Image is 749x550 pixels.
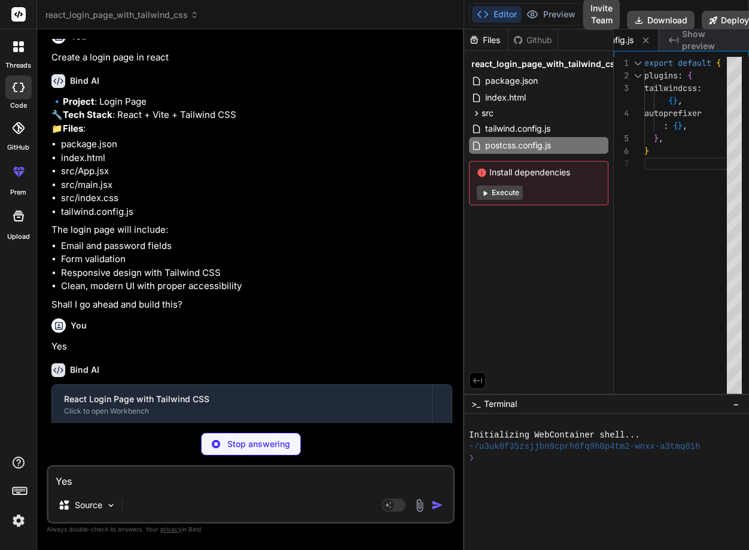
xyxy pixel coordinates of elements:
strong: Files [63,123,83,134]
h6: You [71,320,87,332]
span: : [678,70,683,81]
img: icon [431,499,443,511]
h6: Bind AI [70,364,99,376]
div: React Login Page with Tailwind CSS [64,393,420,405]
label: threads [5,60,31,71]
span: : [697,83,702,93]
span: { [687,70,692,81]
span: , [659,133,663,144]
span: : [663,120,668,131]
span: privacy [160,525,182,533]
h6: Bind AI [70,75,99,87]
span: , [678,95,683,106]
div: 1 [614,57,629,69]
span: Install dependencies [477,166,601,178]
div: 2 [614,69,629,82]
label: GitHub [7,142,29,153]
li: Email and password fields [61,239,452,253]
li: Form validation [61,253,452,266]
img: attachment [413,499,427,512]
p: Shall I go ahead and build this? [51,298,452,312]
span: } [644,145,649,156]
button: Editor [472,6,522,23]
div: Click to collapse the range. [630,69,646,82]
span: react_login_page_with_tailwind_css [471,58,620,70]
span: Initializing WebContainer shell... [469,430,640,441]
button: Download [627,11,695,30]
div: Github [509,34,558,46]
p: Source [75,499,102,511]
span: default [678,57,711,68]
span: ~/u3uk0f35zsjjbn9cprh6fq9h0p4tm2-wnxx-a3tmq81h [469,441,700,452]
li: src/index.css [61,192,452,205]
label: code [10,101,27,111]
img: settings [8,511,29,531]
div: 4 [614,107,629,120]
span: { [668,95,673,106]
span: export [644,57,673,68]
div: 3 [614,82,629,95]
label: prem [10,187,26,197]
strong: Tech Stack [63,109,112,120]
li: Responsive design with Tailwind CSS [61,266,452,280]
span: Terminal [484,398,517,410]
span: , [683,120,687,131]
div: Files [464,34,508,46]
span: tailwind.config.js [484,121,552,136]
span: } [678,120,683,131]
label: Upload [7,232,30,242]
li: Clean, modern UI with proper accessibility [61,279,452,293]
span: − [733,398,739,410]
li: index.html [61,151,452,165]
button: Preview [522,6,580,23]
div: 7 [614,157,629,170]
div: Click to open Workbench [64,406,420,416]
span: { [673,120,678,131]
p: Create a login page in react [51,51,452,65]
span: ❯ [469,452,474,464]
li: tailwind.config.js [61,205,452,219]
span: src [482,107,494,119]
span: postcss.config.js [484,138,552,153]
span: >_ [471,398,480,410]
p: Always double-check its answers. Your in Bind [47,524,455,535]
span: react_login_page_with_tailwind_css [45,9,199,21]
div: 5 [614,132,629,145]
span: { [716,57,721,68]
button: React Login Page with Tailwind CSSClick to open Workbench [52,385,432,424]
span: Show preview [682,28,739,52]
strong: Project [63,96,95,107]
li: src/main.jsx [61,178,452,192]
span: autoprefixer [644,108,702,118]
li: src/App.jsx [61,165,452,178]
p: 🔹 : Login Page 🔧 : React + Vite + Tailwind CSS 📁 : [51,95,452,136]
span: plugins [644,70,678,81]
div: 6 [614,145,629,157]
p: Stop answering [227,438,290,450]
button: Execute [477,186,523,200]
span: tailwindcss [644,83,697,93]
span: package.json [484,74,539,88]
p: Yes [51,340,452,354]
li: package.json [61,138,452,151]
span: } [673,95,678,106]
div: Click to collapse the range. [630,57,646,69]
img: Pick Models [106,500,116,511]
span: } [654,133,659,144]
button: − [730,394,742,414]
p: The login page will include: [51,223,452,237]
span: index.html [484,90,527,105]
